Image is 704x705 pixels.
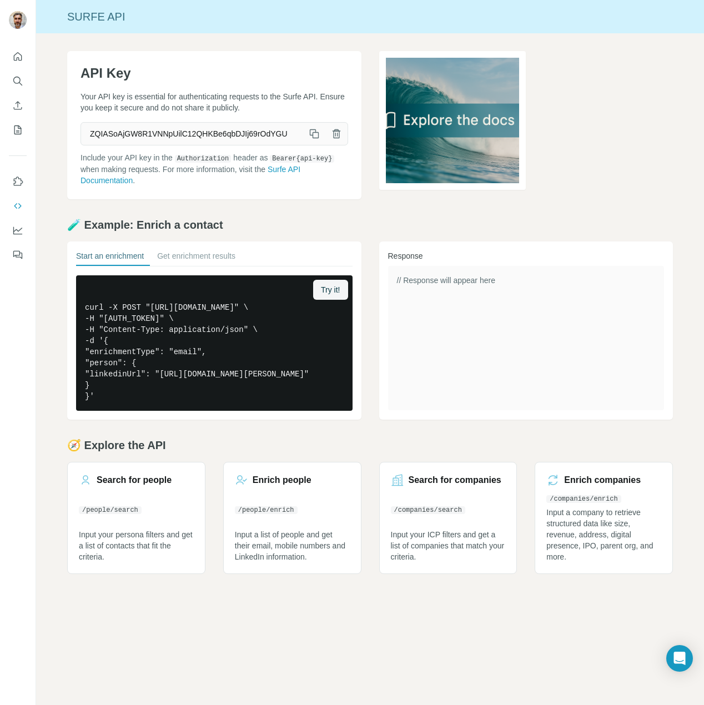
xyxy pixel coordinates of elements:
[391,529,506,562] p: Input your ICP filters and get a list of companies that match your criteria.
[9,71,27,91] button: Search
[270,155,334,163] code: Bearer {api-key}
[157,250,235,266] button: Get enrichment results
[81,91,348,113] p: Your API key is essential for authenticating requests to the Surfe API. Ensure you keep it secure...
[9,95,27,115] button: Enrich CSV
[397,276,495,285] span: // Response will appear here
[9,47,27,67] button: Quick start
[81,64,348,82] h1: API Key
[388,250,665,261] h3: Response
[313,280,348,300] button: Try it!
[409,474,501,487] h3: Search for companies
[79,506,142,514] code: /people/search
[67,217,673,233] h2: 🧪 Example: Enrich a contact
[253,474,311,487] h3: Enrich people
[535,462,673,574] a: Enrich companies/companies/enrichInput a company to retrieve structured data like size, revenue, ...
[175,155,232,163] code: Authorization
[9,11,27,29] img: Avatar
[564,474,641,487] h3: Enrich companies
[9,120,27,140] button: My lists
[235,529,350,562] p: Input a list of people and get their email, mobile numbers and LinkedIn information.
[67,437,673,453] h2: 🧭 Explore the API
[223,462,361,574] a: Enrich people/people/enrichInput a list of people and get their email, mobile numbers and LinkedI...
[79,529,194,562] p: Input your persona filters and get a list of contacts that fit the criteria.
[9,196,27,216] button: Use Surfe API
[76,250,144,266] button: Start an enrichment
[379,462,517,574] a: Search for companies/companies/searchInput your ICP filters and get a list of companies that matc...
[546,495,621,503] code: /companies/enrich
[546,507,661,562] p: Input a company to retrieve structured data like size, revenue, address, digital presence, IPO, p...
[97,474,172,487] h3: Search for people
[81,152,348,186] p: Include your API key in the header as when making requests. For more information, visit the .
[9,220,27,240] button: Dashboard
[666,645,693,672] div: Open Intercom Messenger
[321,284,340,295] span: Try it!
[81,124,303,144] span: ZQIASoAjGW8R1VNNpUilC12QHKBe6qbDJIj69rOdYGU
[391,506,465,514] code: /companies/search
[36,9,704,24] div: Surfe API
[9,172,27,192] button: Use Surfe on LinkedIn
[76,275,353,411] pre: curl -X POST "[URL][DOMAIN_NAME]" \ -H "[AUTH_TOKEN]" \ -H "Content-Type: application/json" \ -d ...
[235,506,298,514] code: /people/enrich
[67,462,205,574] a: Search for people/people/searchInput your persona filters and get a list of contacts that fit the...
[9,245,27,265] button: Feedback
